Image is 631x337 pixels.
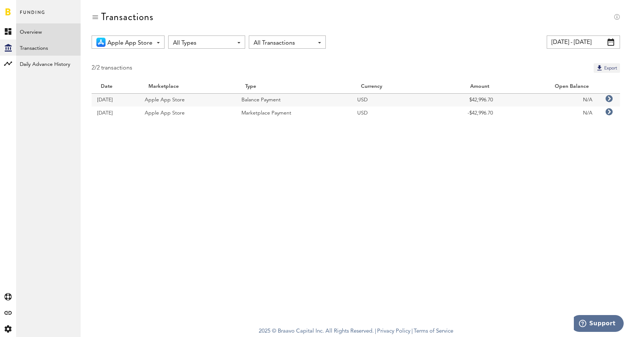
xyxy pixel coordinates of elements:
span: All Transactions [254,37,314,49]
td: Apple App Store [139,106,236,120]
iframe: Opens a widget where you can find more information [574,315,624,333]
a: Privacy Policy [377,329,410,334]
td: N/A [498,93,598,106]
th: Date [92,80,139,93]
td: -$42,996.70 [427,106,498,120]
img: 21.png [96,38,106,47]
td: USD [352,106,427,120]
a: Overview [16,23,81,40]
a: Terms of Service [414,329,453,334]
td: [DATE] [92,106,139,120]
td: Apple App Store [139,93,236,106]
th: Open Balance [498,80,598,93]
a: Daily Advance History [16,56,81,72]
span: 2025 © Braavo Capital Inc. All Rights Reserved. [259,326,374,337]
a: Transactions [16,40,81,56]
td: [DATE] [92,93,139,106]
td: Balance Payment [236,93,352,106]
td: USD [352,93,427,106]
span: Apple App Store [107,37,152,49]
th: Type [236,80,352,93]
button: Export [594,63,620,73]
div: 2/2 transactions [92,63,132,73]
img: Export [596,64,603,71]
th: Currency [352,80,427,93]
th: Marketplace [139,80,236,93]
span: All Types [173,37,233,49]
span: Funding [20,8,45,23]
td: N/A [498,106,598,120]
div: Transactions [101,11,154,23]
th: Amount [427,80,498,93]
td: Marketplace Payment [236,106,352,120]
td: $42,996.70 [427,93,498,106]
